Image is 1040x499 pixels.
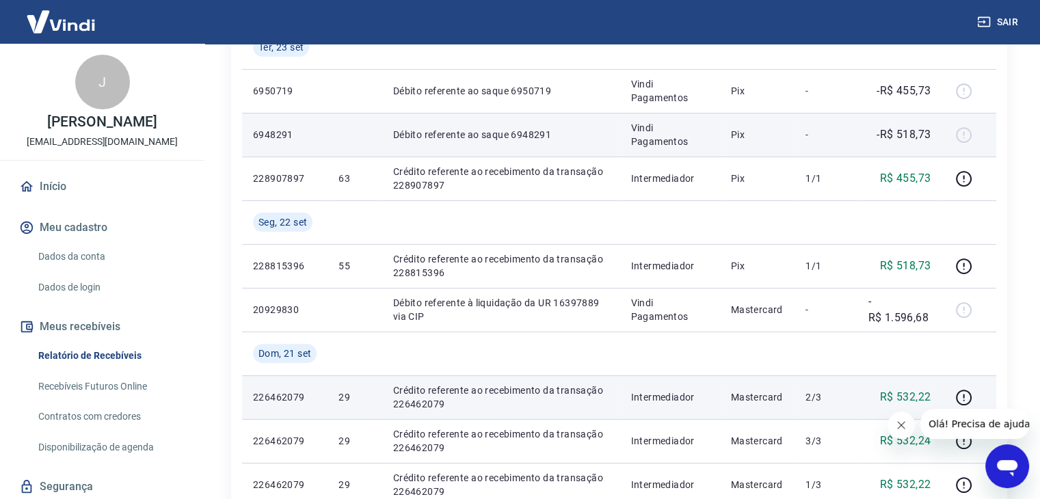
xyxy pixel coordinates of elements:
a: Dados de login [33,273,188,301]
iframe: Mensagem da empresa [920,409,1029,439]
p: Crédito referente ao recebimento da transação 226462079 [393,383,609,411]
p: [PERSON_NAME] [47,115,157,129]
p: Mastercard [731,434,784,448]
p: Débito referente ao saque 6950719 [393,84,609,98]
p: Crédito referente ao recebimento da transação 226462079 [393,427,609,455]
p: 20929830 [253,303,317,316]
p: - [805,128,846,141]
p: Vindi Pagamentos [630,296,708,323]
p: Vindi Pagamentos [630,121,708,148]
p: Pix [731,128,784,141]
a: Dados da conta [33,243,188,271]
p: -R$ 455,73 [877,83,931,99]
p: Intermediador [630,259,708,273]
p: 1/1 [805,259,846,273]
button: Meu cadastro [16,213,188,243]
p: [EMAIL_ADDRESS][DOMAIN_NAME] [27,135,178,149]
p: 228907897 [253,172,317,185]
p: Pix [731,259,784,273]
a: Início [16,172,188,202]
p: Pix [731,84,784,98]
p: - [805,303,846,316]
p: 29 [338,478,371,491]
button: Sair [974,10,1024,35]
span: Dom, 21 set [258,347,311,360]
p: Débito referente ao saque 6948291 [393,128,609,141]
button: Meus recebíveis [16,312,188,342]
iframe: Fechar mensagem [888,412,915,439]
p: Intermediador [630,478,708,491]
p: Intermediador [630,434,708,448]
p: 226462079 [253,390,317,404]
p: 55 [338,259,371,273]
a: Disponibilização de agenda [33,433,188,461]
p: R$ 518,73 [880,258,931,274]
p: 63 [338,172,371,185]
p: -R$ 1.596,68 [868,293,931,326]
p: 1/1 [805,172,846,185]
p: Pix [731,172,784,185]
p: 226462079 [253,478,317,491]
p: 3/3 [805,434,846,448]
p: 6950719 [253,84,317,98]
a: Contratos com credores [33,403,188,431]
p: 29 [338,434,371,448]
p: R$ 532,22 [880,389,931,405]
p: 2/3 [805,390,846,404]
p: Intermediador [630,172,708,185]
div: J [75,55,130,109]
span: Olá! Precisa de ajuda? [8,10,115,21]
p: Débito referente à liquidação da UR 16397889 via CIP [393,296,609,323]
p: Vindi Pagamentos [630,77,708,105]
a: Recebíveis Futuros Online [33,373,188,401]
span: Ter, 23 set [258,40,304,54]
p: R$ 532,22 [880,476,931,493]
a: Relatório de Recebíveis [33,342,188,370]
p: - [805,84,846,98]
p: 29 [338,390,371,404]
p: Intermediador [630,390,708,404]
p: Crédito referente ao recebimento da transação 228907897 [393,165,609,192]
p: Mastercard [731,303,784,316]
p: Crédito referente ao recebimento da transação 228815396 [393,252,609,280]
p: Mastercard [731,390,784,404]
span: Seg, 22 set [258,215,307,229]
p: Crédito referente ao recebimento da transação 226462079 [393,471,609,498]
p: R$ 532,24 [880,433,931,449]
p: 1/3 [805,478,846,491]
p: -R$ 518,73 [877,126,931,143]
p: 6948291 [253,128,317,141]
iframe: Botão para abrir a janela de mensagens [985,444,1029,488]
img: Vindi [16,1,105,42]
p: 226462079 [253,434,317,448]
p: 228815396 [253,259,317,273]
p: R$ 455,73 [880,170,931,187]
p: Mastercard [731,478,784,491]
